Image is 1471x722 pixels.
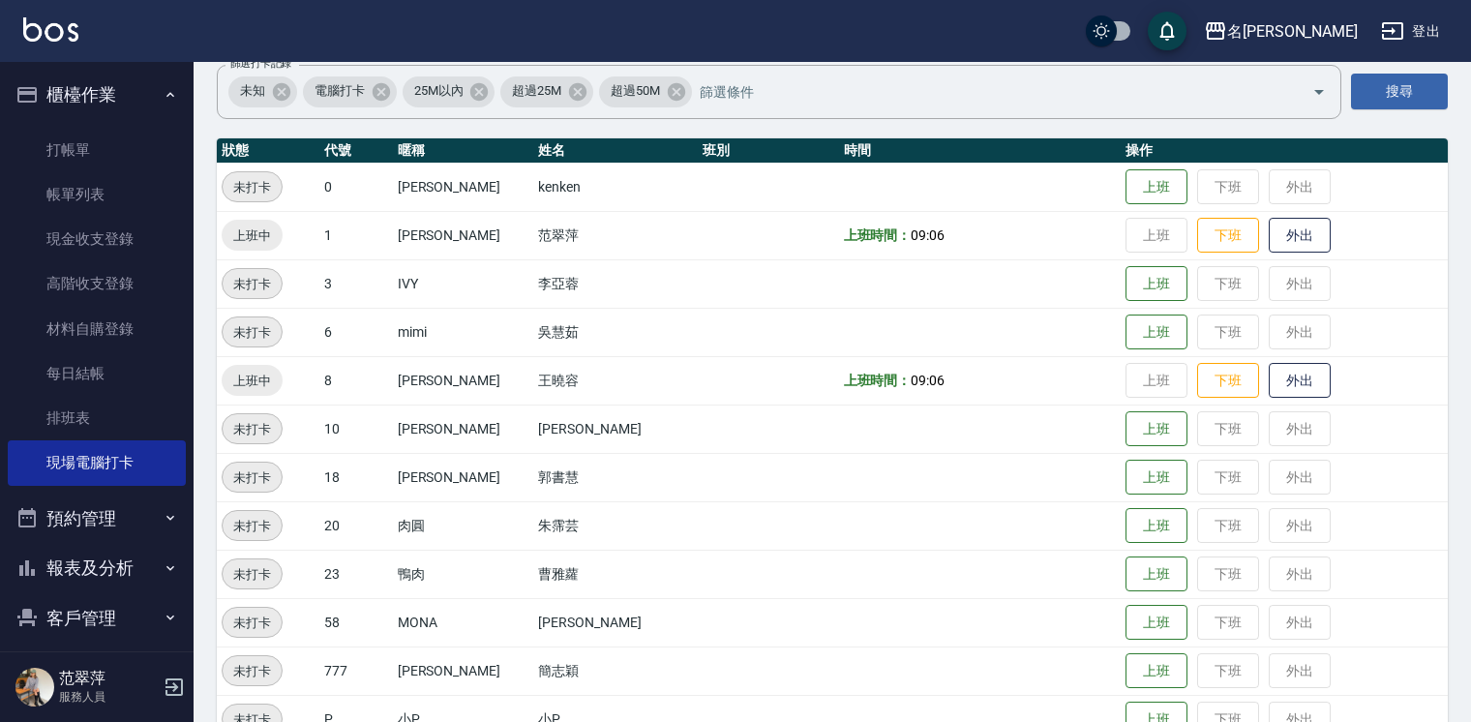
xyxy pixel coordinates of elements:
button: 下班 [1197,218,1259,254]
td: 23 [319,550,393,598]
button: 預約管理 [8,494,186,544]
th: 班別 [698,138,839,164]
button: 登出 [1373,14,1448,49]
h5: 范翠萍 [59,669,158,688]
td: IVY [393,259,534,308]
td: 簡志穎 [533,647,698,695]
button: 外出 [1269,218,1331,254]
td: [PERSON_NAME] [533,405,698,453]
button: 上班 [1126,508,1187,544]
button: 櫃檯作業 [8,70,186,120]
button: 上班 [1126,169,1187,205]
a: 打帳單 [8,128,186,172]
span: 未打卡 [223,564,282,585]
a: 材料自購登錄 [8,307,186,351]
b: 上班時間： [844,227,912,243]
td: 吳慧茹 [533,308,698,356]
span: 超過50M [599,81,672,101]
td: 3 [319,259,393,308]
div: 超過50M [599,76,692,107]
td: kenken [533,163,698,211]
button: 上班 [1126,266,1187,302]
a: 排班表 [8,396,186,440]
td: 鴨肉 [393,550,534,598]
span: 未知 [228,81,277,101]
button: 搜尋 [1351,74,1448,109]
img: Person [15,668,54,707]
span: 未打卡 [223,467,282,488]
td: 朱霈芸 [533,501,698,550]
td: 郭書慧 [533,453,698,501]
td: [PERSON_NAME] [393,163,534,211]
span: 未打卡 [223,661,282,681]
div: 25M以內 [403,76,495,107]
a: 高階收支登錄 [8,261,186,306]
a: 每日結帳 [8,351,186,396]
td: [PERSON_NAME] [393,211,534,259]
td: 8 [319,356,393,405]
button: 上班 [1126,557,1187,592]
td: 曹雅蘿 [533,550,698,598]
th: 姓名 [533,138,698,164]
button: 上班 [1126,653,1187,689]
input: 篩選條件 [695,75,1278,108]
a: 帳單列表 [8,172,186,217]
td: [PERSON_NAME] [393,405,534,453]
td: 0 [319,163,393,211]
button: Open [1304,76,1335,107]
td: 肉圓 [393,501,534,550]
span: 未打卡 [223,177,282,197]
td: 王曉容 [533,356,698,405]
label: 篩選打卡記錄 [230,56,291,71]
div: 名[PERSON_NAME] [1227,19,1358,44]
td: 6 [319,308,393,356]
a: 現場電腦打卡 [8,440,186,485]
th: 操作 [1121,138,1448,164]
td: 58 [319,598,393,647]
td: [PERSON_NAME] [533,598,698,647]
th: 暱稱 [393,138,534,164]
div: 未知 [228,76,297,107]
span: 09:06 [911,373,945,388]
td: [PERSON_NAME] [393,356,534,405]
td: 777 [319,647,393,695]
th: 狀態 [217,138,319,164]
p: 服務人員 [59,688,158,706]
td: mimi [393,308,534,356]
span: 未打卡 [223,613,282,633]
span: 電腦打卡 [303,81,376,101]
th: 代號 [319,138,393,164]
span: 上班中 [222,226,283,246]
span: 未打卡 [223,322,282,343]
span: 未打卡 [223,419,282,439]
td: 李亞蓉 [533,259,698,308]
span: 未打卡 [223,516,282,536]
span: 25M以內 [403,81,475,101]
button: 外出 [1269,363,1331,399]
td: 18 [319,453,393,501]
span: 超過25M [500,81,573,101]
td: [PERSON_NAME] [393,647,534,695]
td: 范翠萍 [533,211,698,259]
button: 上班 [1126,605,1187,641]
button: 下班 [1197,363,1259,399]
button: 商品管理 [8,643,186,693]
button: 上班 [1126,411,1187,447]
button: 上班 [1126,460,1187,496]
td: 20 [319,501,393,550]
th: 時間 [839,138,1121,164]
td: [PERSON_NAME] [393,453,534,501]
div: 超過25M [500,76,593,107]
span: 上班中 [222,371,283,391]
button: 客戶管理 [8,593,186,644]
td: MONA [393,598,534,647]
span: 未打卡 [223,274,282,294]
button: save [1148,12,1186,50]
button: 報表及分析 [8,543,186,593]
button: 名[PERSON_NAME] [1196,12,1366,51]
img: Logo [23,17,78,42]
span: 09:06 [911,227,945,243]
td: 1 [319,211,393,259]
button: 上班 [1126,315,1187,350]
div: 電腦打卡 [303,76,397,107]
